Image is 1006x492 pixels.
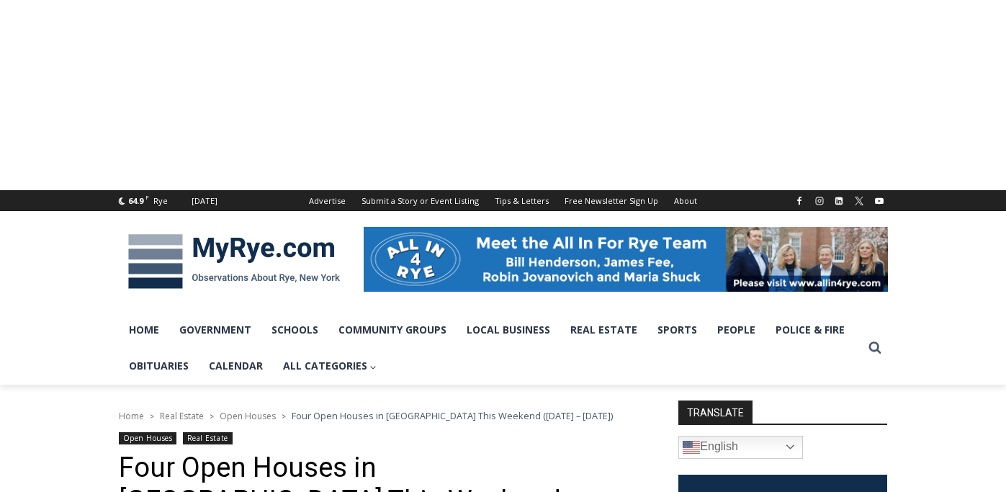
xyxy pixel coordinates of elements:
img: MyRye.com [119,224,349,299]
span: F [145,193,149,201]
span: Four Open Houses in [GEOGRAPHIC_DATA] This Weekend ([DATE] – [DATE]) [292,409,613,422]
a: Home [119,312,169,348]
a: X [850,192,868,210]
a: Government [169,312,261,348]
div: Rye [153,194,168,207]
a: Police & Fire [765,312,855,348]
img: en [683,439,700,456]
a: Open Houses [220,410,276,422]
a: YouTube [871,192,888,210]
nav: Secondary Navigation [301,190,705,211]
a: Advertise [301,190,354,211]
span: 64.9 [128,195,143,206]
img: All in for Rye [364,227,888,292]
a: Calendar [199,348,273,384]
a: All Categories [273,348,387,384]
a: Tips & Letters [487,190,557,211]
a: Real Estate [160,410,204,422]
a: About [666,190,705,211]
a: Schools [261,312,328,348]
a: Sports [647,312,707,348]
a: Real Estate [183,432,233,444]
a: English [678,436,803,459]
a: Community Groups [328,312,457,348]
div: [DATE] [192,194,217,207]
a: Instagram [811,192,828,210]
span: > [282,411,286,421]
a: Submit a Story or Event Listing [354,190,487,211]
a: People [707,312,765,348]
nav: Breadcrumbs [119,408,641,423]
a: Open Houses [119,432,177,444]
a: Facebook [791,192,808,210]
a: Linkedin [830,192,848,210]
button: View Search Form [862,335,888,361]
span: All Categories [283,358,377,374]
a: Real Estate [560,312,647,348]
a: Free Newsletter Sign Up [557,190,666,211]
strong: TRANSLATE [678,401,753,424]
span: > [210,411,214,421]
a: Home [119,410,144,422]
a: Obituaries [119,348,199,384]
nav: Primary Navigation [119,312,862,385]
span: > [150,411,154,421]
a: Local Business [457,312,560,348]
